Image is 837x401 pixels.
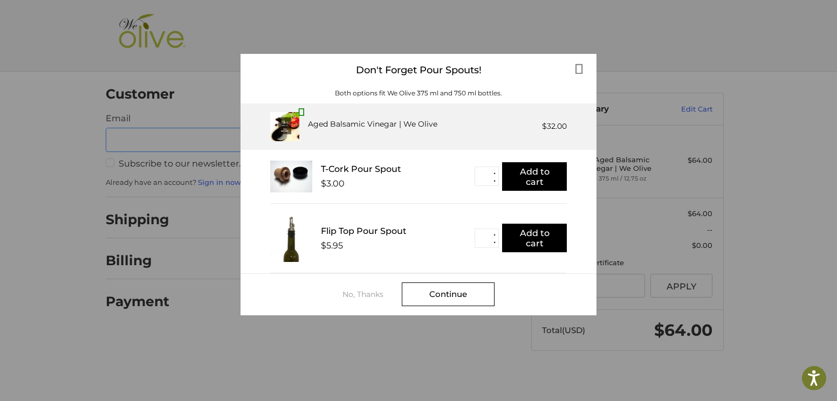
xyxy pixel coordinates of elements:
div: $32.00 [542,121,567,132]
div: Aged Balsamic Vinegar | We Olive [308,119,437,130]
div: Flip Top Pour Spout [321,226,475,236]
button: ▲ [490,169,498,177]
div: $3.00 [321,178,345,189]
div: Continue [402,282,495,306]
div: No, Thanks [342,290,402,299]
button: ▼ [490,177,498,185]
img: T_Cork__22625.1711686153.233.225.jpg [270,161,312,192]
div: Both options fit We Olive 375 ml and 750 ml bottles. [241,88,596,98]
button: ▲ [490,231,498,239]
div: $5.95 [321,240,343,251]
div: Don't Forget Pour Spouts! [241,54,596,87]
button: ▼ [490,239,498,247]
button: Add to cart [502,224,567,252]
button: Add to cart [502,162,567,191]
p: We're away right now. Please check back later! [15,16,122,25]
div: T-Cork Pour Spout [321,164,475,174]
button: Open LiveChat chat widget [124,14,137,27]
img: FTPS_bottle__43406.1705089544.233.225.jpg [270,215,312,262]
